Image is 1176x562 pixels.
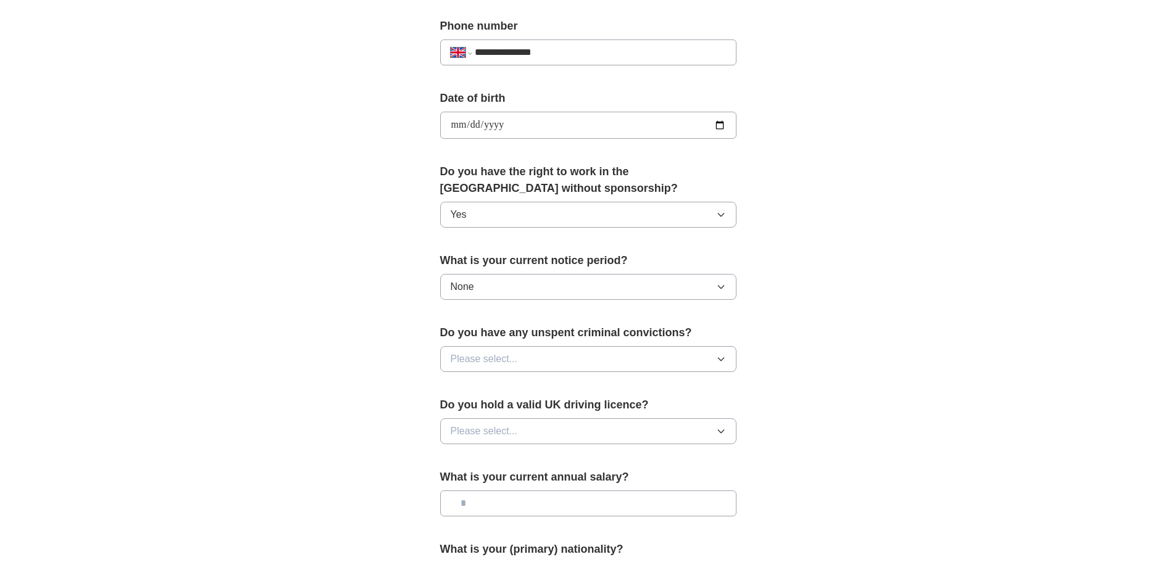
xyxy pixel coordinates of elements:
label: What is your current annual salary? [440,469,736,486]
label: What is your (primary) nationality? [440,541,736,558]
label: Phone number [440,18,736,35]
label: Do you have the right to work in the [GEOGRAPHIC_DATA] without sponsorship? [440,163,736,197]
button: Please select... [440,346,736,372]
span: Please select... [451,424,518,439]
button: None [440,274,736,300]
button: Please select... [440,418,736,444]
label: Do you hold a valid UK driving licence? [440,397,736,413]
span: Please select... [451,352,518,366]
label: What is your current notice period? [440,252,736,269]
span: None [451,279,474,294]
button: Yes [440,202,736,228]
label: Date of birth [440,90,736,107]
span: Yes [451,207,467,222]
label: Do you have any unspent criminal convictions? [440,324,736,341]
